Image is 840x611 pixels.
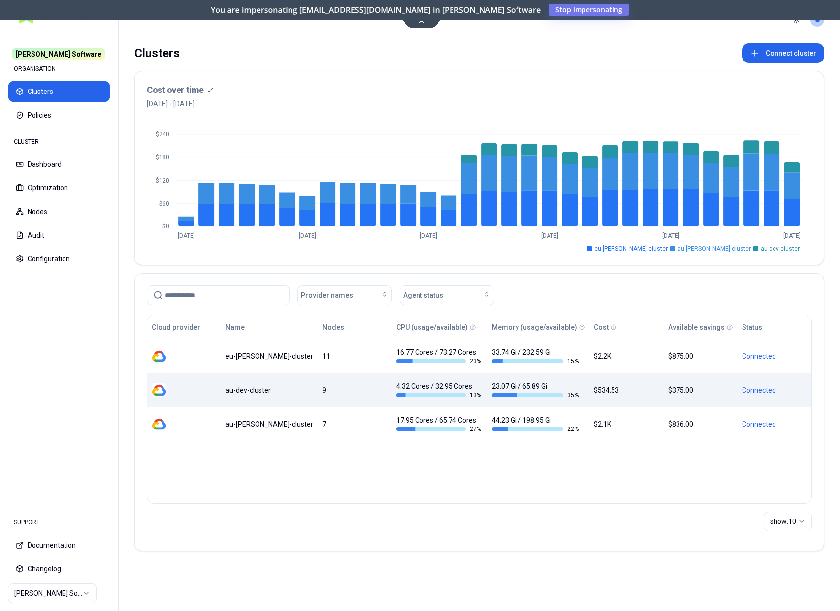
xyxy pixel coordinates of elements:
tspan: $180 [156,154,169,161]
div: 17.95 Cores / 65.74 Cores [396,415,483,433]
tspan: $60 [159,200,169,207]
span: au-[PERSON_NAME]-cluster [678,245,751,253]
div: CLUSTER [8,132,110,152]
div: Connected [742,351,807,361]
button: Connect cluster [742,43,824,63]
button: Cost [594,317,609,337]
div: 33.74 Gi / 232.59 Gi [492,347,579,365]
div: ORGANISATION [8,59,110,79]
span: [DATE] - [DATE] [147,99,214,109]
span: eu-[PERSON_NAME]-cluster [594,245,668,253]
button: Changelog [8,558,110,580]
div: $375.00 [668,385,733,395]
span: Agent status [403,290,443,300]
div: 15 % [492,357,579,365]
div: au-dev-cluster [226,385,313,395]
div: 7 [323,419,388,429]
span: Provider names [301,290,353,300]
tspan: $240 [156,131,169,138]
button: Configuration [8,248,110,270]
button: Documentation [8,534,110,556]
tspan: $120 [156,177,169,184]
div: $875.00 [668,351,733,361]
button: Audit [8,224,110,246]
span: [PERSON_NAME] Software [12,48,105,60]
button: Clusters [8,81,110,102]
div: Status [742,322,762,332]
button: Cloud provider [152,317,200,337]
div: 13 % [396,391,483,399]
img: gcp [152,383,166,397]
div: 22 % [492,425,579,433]
span: au-dev-cluster [761,245,800,253]
tspan: [DATE] [420,232,437,239]
tspan: [DATE] [178,232,195,239]
div: 23 % [396,357,483,365]
tspan: $0 [162,223,169,230]
tspan: [DATE] [541,232,558,239]
tspan: [DATE] [662,232,679,239]
button: Nodes [323,317,344,337]
button: Memory (usage/available) [492,317,577,337]
div: $836.00 [668,419,733,429]
button: Optimization [8,177,110,199]
button: Provider names [297,285,392,305]
button: Dashboard [8,153,110,175]
button: Nodes [8,201,110,222]
div: 27 % [396,425,483,433]
button: Agent status [400,285,494,305]
tspan: [DATE] [299,232,316,239]
button: Policies [8,104,110,126]
div: $2.2K [594,351,659,361]
div: 9 [323,385,388,395]
img: gcp [152,417,166,431]
tspan: [DATE] [783,232,801,239]
h3: Cost over time [147,83,204,97]
div: $2.1K [594,419,659,429]
div: 16.77 Cores / 73.27 Cores [396,347,483,365]
div: 35 % [492,391,579,399]
div: 4.32 Cores / 32.95 Cores [396,381,483,399]
button: Name [226,317,245,337]
button: CPU (usage/available) [396,317,468,337]
div: $534.53 [594,385,659,395]
img: gcp [152,349,166,364]
div: Connected [742,385,807,395]
div: SUPPORT [8,513,110,532]
div: 23.07 Gi / 65.89 Gi [492,381,579,399]
button: Available savings [668,317,725,337]
div: 44.23 Gi / 198.95 Gi [492,415,579,433]
div: eu-rex-cluster [226,351,313,361]
div: 11 [323,351,388,361]
div: Connected [742,419,807,429]
div: Clusters [134,43,180,63]
div: au-rex-cluster [226,419,313,429]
